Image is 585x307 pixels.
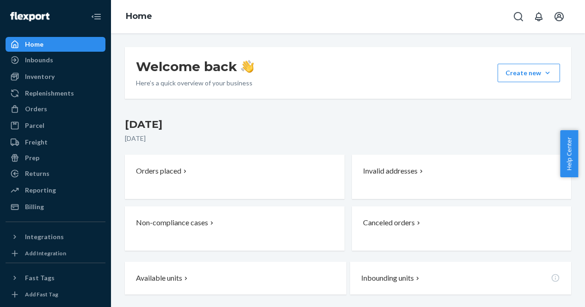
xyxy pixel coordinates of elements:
div: Billing [25,202,44,211]
a: Inventory [6,69,105,84]
button: Canceled orders [352,206,572,251]
h1: Welcome back [136,58,254,75]
a: Returns [6,166,105,181]
p: Invalid addresses [363,166,418,176]
div: Inbounds [25,55,53,65]
button: Invalid addresses [352,155,572,199]
div: Prep [25,153,39,163]
a: Add Integration [6,248,105,259]
div: Returns [25,169,49,178]
button: Open notifications [530,7,548,26]
ol: breadcrumbs [118,3,160,30]
div: Parcel [25,121,44,130]
a: Replenishments [6,86,105,101]
a: Freight [6,135,105,150]
a: Prep [6,150,105,165]
a: Billing [6,199,105,214]
p: Orders placed [136,166,181,176]
div: Add Integration [25,249,66,257]
button: Available units [125,262,346,295]
button: Non-compliance cases [125,206,345,251]
div: Reporting [25,186,56,195]
button: Integrations [6,229,105,244]
div: Add Fast Tag [25,290,58,298]
p: Here’s a quick overview of your business [136,78,254,88]
a: Parcel [6,118,105,133]
img: hand-wave emoji [241,60,254,73]
div: Inventory [25,72,55,81]
button: Orders placed [125,155,345,199]
button: Inbounding units [350,262,572,295]
button: Help Center [560,130,578,177]
div: Fast Tags [25,273,55,283]
p: [DATE] [125,134,571,143]
p: Inbounding units [361,273,414,283]
button: Open account menu [550,7,568,26]
button: Open Search Box [509,7,528,26]
a: Inbounds [6,53,105,67]
div: Replenishments [25,89,74,98]
p: Canceled orders [363,217,415,228]
a: Reporting [6,183,105,198]
button: Fast Tags [6,271,105,285]
button: Create new [498,64,560,82]
div: Freight [25,138,48,147]
a: Orders [6,102,105,116]
a: Add Fast Tag [6,289,105,300]
div: Home [25,40,43,49]
a: Home [126,11,152,21]
div: Orders [25,104,47,114]
p: Non-compliance cases [136,217,208,228]
img: Flexport logo [10,12,49,21]
a: Home [6,37,105,52]
button: Close Navigation [87,7,105,26]
h3: [DATE] [125,117,571,132]
p: Available units [136,273,182,283]
div: Integrations [25,232,64,241]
